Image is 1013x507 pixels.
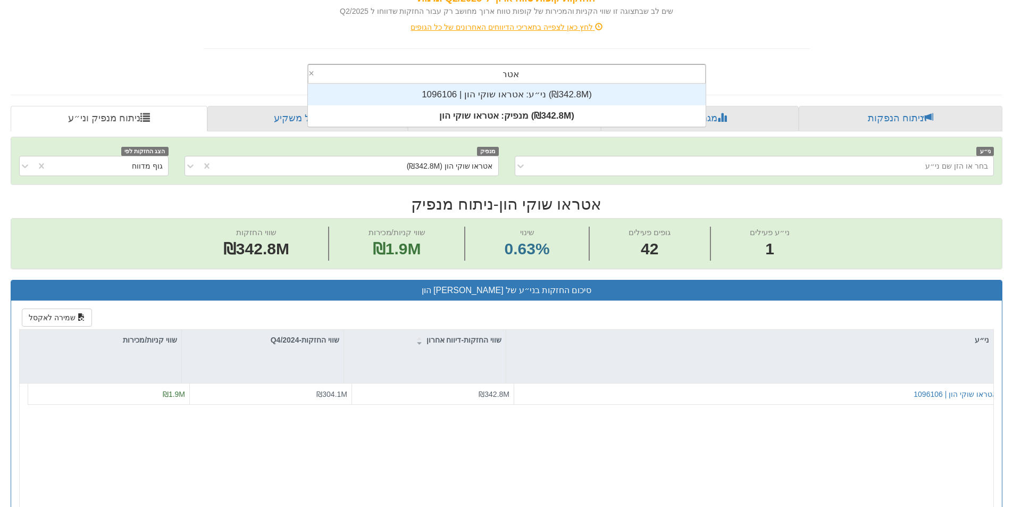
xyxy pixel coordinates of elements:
[750,228,790,237] span: ני״ע פעילים
[976,147,994,156] span: ני״ע
[925,161,988,171] div: בחר או הזן שם ני״ע
[308,84,706,105] div: ני״ע: ‏אטראו שוקי הון | 1096106 ‎(₪342.8M)‎
[132,161,163,171] div: גוף מדווח
[914,389,997,400] button: אטראו שוקי הון | 1096106
[799,106,1002,131] a: ניתוח הנפקות
[11,106,207,131] a: ניתוח מנפיק וני״ע
[11,195,1002,213] h2: אטראו שוקי הון - ניתוח מנפיק
[629,228,671,237] span: גופים פעילים
[20,330,181,350] div: שווי קניות/מכירות
[196,22,818,32] div: לחץ כאן לצפייה בתאריכי הדיווחים האחרונים של כל הגופים
[750,238,790,261] span: 1
[629,238,671,261] span: 42
[308,65,317,83] span: Clear value
[373,240,421,257] span: ₪1.9M
[308,69,314,78] span: ×
[204,6,810,16] div: שים לב שבתצוגה זו שווי הקניות והמכירות של קופות טווח ארוך מחושב רק עבור החזקות שדווחו ל Q2/2025
[22,309,92,327] button: שמירה לאקסל
[369,228,425,237] span: שווי קניות/מכירות
[308,84,706,127] div: grid
[505,238,550,261] span: 0.63%
[19,286,994,295] h3: סיכום החזקות בני״ע של [PERSON_NAME] הון
[407,161,493,171] div: אטראו שוקי הון (₪342.8M)
[223,240,289,257] span: ₪342.8M
[479,390,509,398] span: ₪342.8M
[236,228,277,237] span: שווי החזקות
[121,147,168,156] span: הצג החזקות לפי
[182,330,344,350] div: שווי החזקות-Q4/2024
[520,228,534,237] span: שינוי
[207,106,407,131] a: פרופיל משקיע
[163,390,185,398] span: ₪1.9M
[344,330,506,350] div: שווי החזקות-דיווח אחרון
[477,147,499,156] span: מנפיק
[308,105,706,127] div: מנפיק: ‏אטראו שוקי הון ‎(₪342.8M)‎
[316,390,347,398] span: ₪304.1M
[506,330,993,350] div: ני״ע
